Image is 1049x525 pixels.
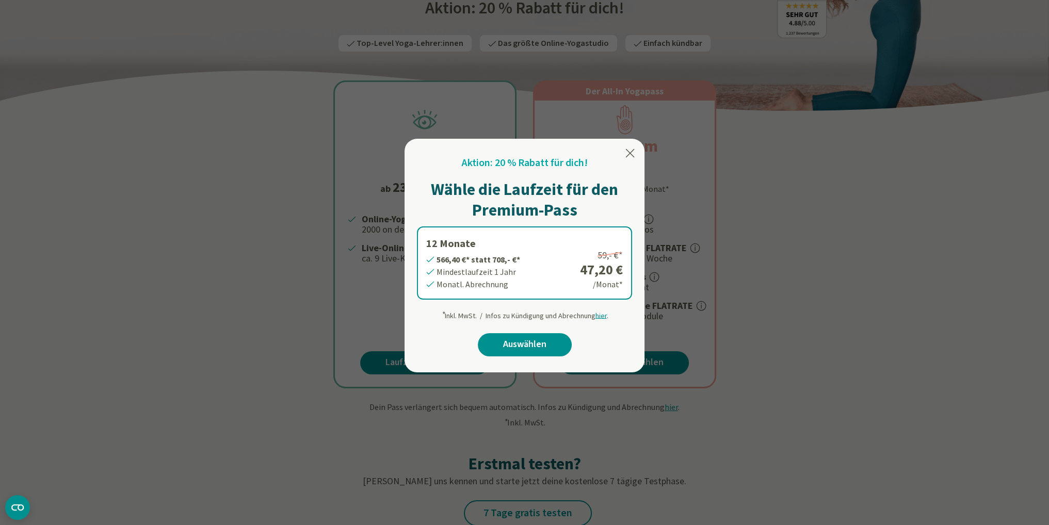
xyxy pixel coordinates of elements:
span: hier [595,310,607,320]
div: Inkl. MwSt. / Infos zu Kündigung und Abrechnung . [441,306,608,321]
a: Auswählen [478,333,572,356]
h1: Wähle die Laufzeit für den Premium-Pass [417,179,632,220]
h2: Aktion: 20 % Rabatt für dich! [462,155,588,171]
button: CMP-Widget öffnen [5,495,30,520]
